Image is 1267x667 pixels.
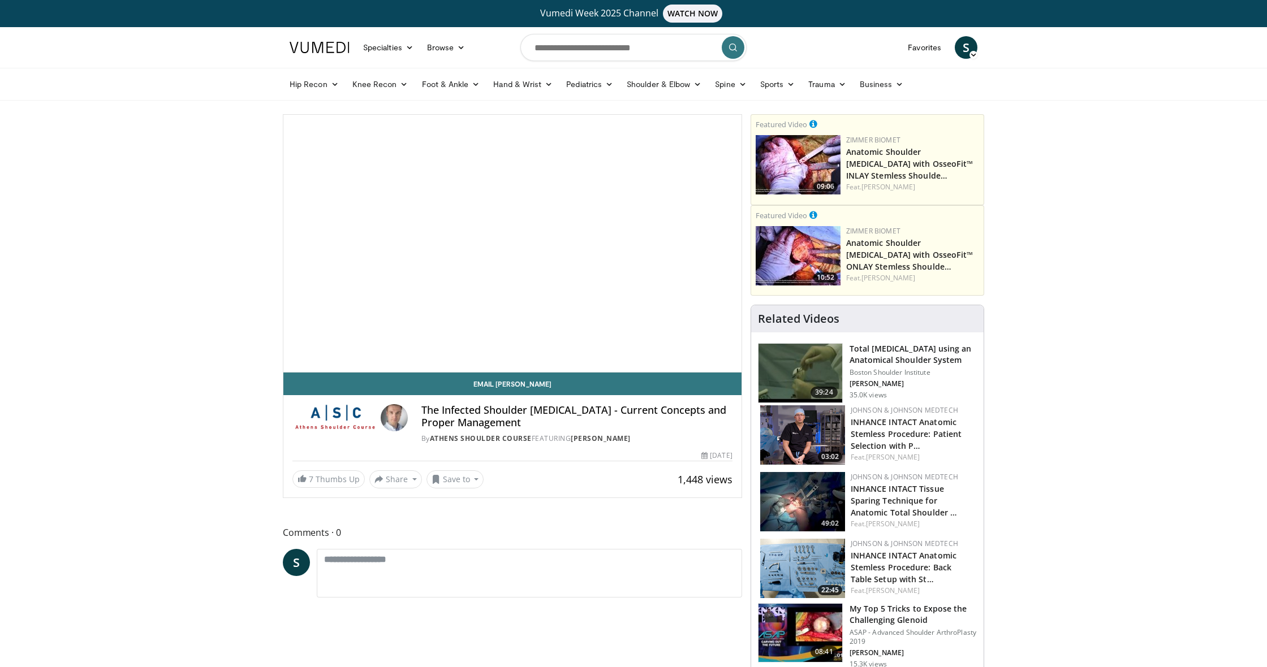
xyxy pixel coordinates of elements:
h3: Total [MEDICAL_DATA] using an Anatomical Shoulder System [850,343,977,366]
img: 38824_0000_3.png.150x105_q85_crop-smart_upscale.jpg [759,344,842,402]
span: 08:41 [811,646,838,657]
img: VuMedi Logo [290,42,350,53]
p: 35.0K views [850,391,887,400]
a: Zimmer Biomet [846,226,900,236]
button: Share [369,470,422,488]
a: Vumedi Week 2025 ChannelWATCH NOW [291,5,976,23]
a: S [283,549,310,576]
a: Hand & Wrist [486,73,559,96]
p: Boston Shoulder Institute [850,368,977,377]
a: Favorites [901,36,948,59]
a: Foot & Ankle [415,73,487,96]
p: [PERSON_NAME] [850,379,977,388]
a: 22:45 [760,539,845,598]
a: Johnson & Johnson MedTech [851,405,958,415]
a: Specialties [356,36,420,59]
a: Browse [420,36,472,59]
span: 03:02 [818,452,842,462]
a: Anatomic Shoulder [MEDICAL_DATA] with OsseoFit™ ONLAY Stemless Shoulde… [846,237,973,272]
div: Feat. [851,519,975,529]
img: 5493ac88-9e78-43fb-9cf2-5713838c1a07.png.150x105_q85_crop-smart_upscale.png [760,539,845,598]
span: 10:52 [813,272,838,283]
img: Athens Shoulder Course [292,404,376,431]
a: Anatomic Shoulder [MEDICAL_DATA] with OsseoFit™ INLAY Stemless Shoulde… [846,146,973,181]
a: Sports [753,73,802,96]
img: 68921608-6324-4888-87da-a4d0ad613160.150x105_q85_crop-smart_upscale.jpg [756,226,841,285]
div: [DATE] [701,451,732,461]
img: 8c9576da-f4c2-4ad1-9140-eee6262daa56.png.150x105_q85_crop-smart_upscale.png [760,405,845,465]
a: 09:06 [756,135,841,194]
a: 10:52 [756,226,841,285]
img: be772085-eebf-4ea1-ae5e-6ff3058a57ae.150x105_q85_crop-smart_upscale.jpg [760,472,845,531]
span: WATCH NOW [663,5,723,23]
p: ASAP - Advanced Shoulder ArthroPlasty 2019 [850,628,977,646]
a: 03:02 [760,405,845,465]
a: INHANCE INTACT Anatomic Stemless Procedure: Back Table Setup with St… [851,550,956,584]
a: [PERSON_NAME] [866,586,920,595]
a: [PERSON_NAME] [866,519,920,529]
a: INHANCE INTACT Anatomic Stemless Procedure: Patient Selection with P… [851,417,962,451]
a: Spine [708,73,753,96]
a: Email [PERSON_NAME] [283,373,742,395]
a: Hip Recon [283,73,346,96]
a: 49:02 [760,472,845,531]
a: Shoulder & Elbow [620,73,708,96]
div: Feat. [846,182,979,192]
div: By FEATURING [421,434,732,444]
input: Search topics, interventions [520,34,747,61]
div: Feat. [851,452,975,462]
img: Avatar [381,404,408,431]
span: 1,448 views [678,473,732,486]
button: Save to [426,470,484,488]
div: Feat. [846,273,979,283]
img: 59d0d6d9-feca-4357-b9cd-4bad2cd35cb6.150x105_q85_crop-smart_upscale.jpg [756,135,841,194]
span: 49:02 [818,518,842,529]
span: 7 [309,474,313,484]
span: 39:24 [811,387,838,398]
h3: My Top 5 Tricks to Expose the Challenging Glenoid [850,603,977,626]
h4: Related Videos [758,312,839,326]
span: 09:06 [813,181,838,192]
div: Feat. [851,586,975,596]
a: 39:24 Total [MEDICAL_DATA] using an Anatomical Shoulder System Boston Shoulder Institute [PERSON_... [758,343,977,403]
span: 22:45 [818,585,842,595]
a: S [955,36,977,59]
a: INHANCE INTACT Tissue Sparing Technique for Anatomic Total Shoulder … [851,483,958,518]
span: Comments 0 [283,525,742,540]
a: Pediatrics [559,73,620,96]
h4: The Infected Shoulder [MEDICAL_DATA] - Current Concepts and Proper Management [421,404,732,428]
a: Business [853,73,911,96]
video-js: Video Player [283,115,742,373]
p: [PERSON_NAME] [850,648,977,657]
a: Trauma [801,73,853,96]
img: b61a968a-1fa8-450f-8774-24c9f99181bb.150x105_q85_crop-smart_upscale.jpg [759,604,842,662]
a: Athens Shoulder Course [430,434,532,443]
a: Knee Recon [346,73,415,96]
a: Zimmer Biomet [846,135,900,145]
a: Johnson & Johnson MedTech [851,472,958,482]
a: [PERSON_NAME] [571,434,631,443]
a: [PERSON_NAME] [861,182,915,192]
a: 7 Thumbs Up [292,470,365,488]
a: [PERSON_NAME] [866,452,920,462]
a: [PERSON_NAME] [861,273,915,283]
small: Featured Video [756,210,807,220]
a: Johnson & Johnson MedTech [851,539,958,548]
small: Featured Video [756,119,807,129]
